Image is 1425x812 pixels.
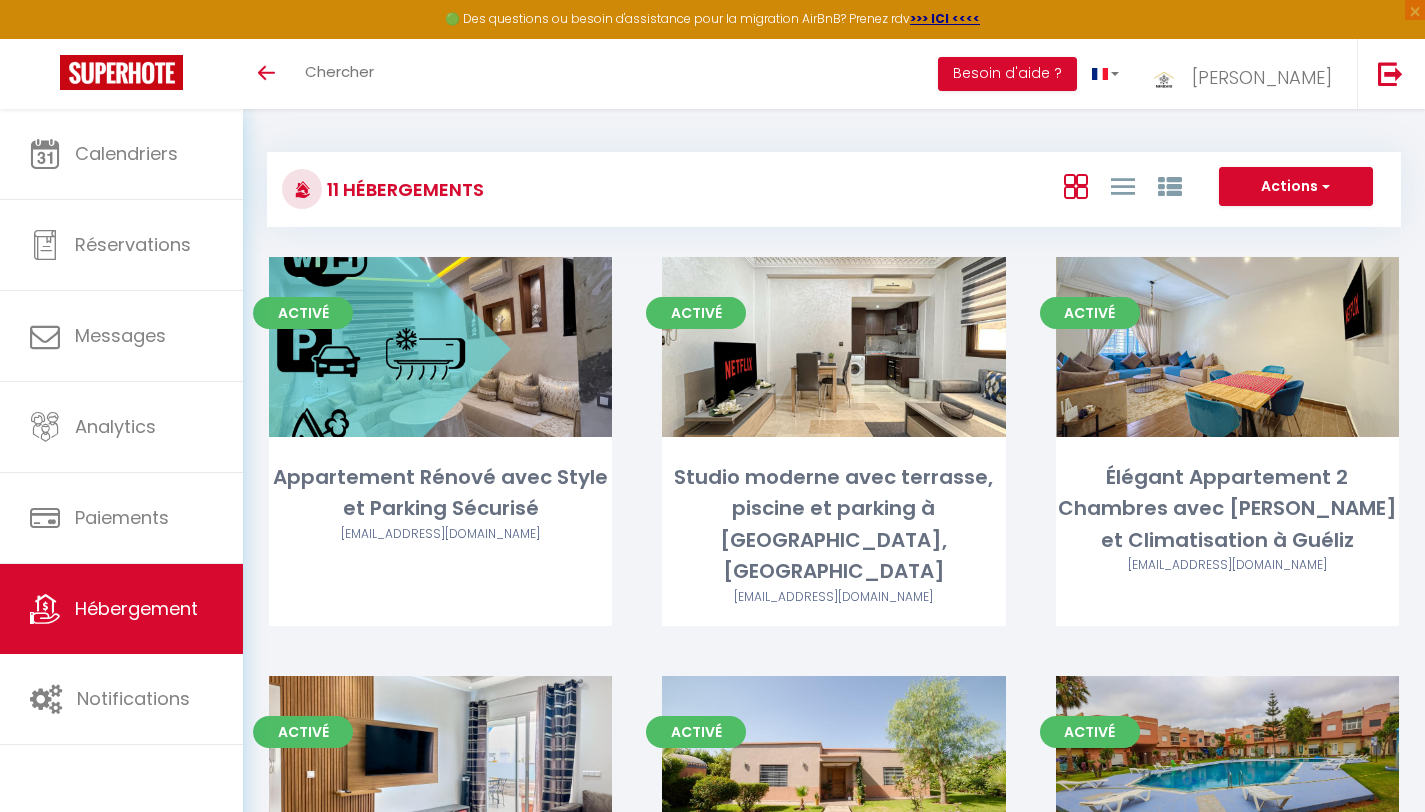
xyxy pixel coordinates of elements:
[269,525,612,544] div: Airbnb
[77,686,190,711] span: Notifications
[1040,297,1140,329] span: Activé
[1134,39,1357,109] a: ... [PERSON_NAME]
[60,55,183,90] img: Super Booking
[1064,169,1088,202] a: Vue en Box
[1158,169,1182,202] a: Vue par Groupe
[322,167,484,212] h3: 11 Hébergements
[290,39,389,109] a: Chercher
[1056,556,1399,575] div: Airbnb
[662,588,1005,607] div: Airbnb
[1149,57,1179,99] img: ...
[75,505,169,530] span: Paiements
[75,232,191,257] span: Réservations
[75,323,166,348] span: Messages
[910,10,980,27] a: >>> ICI <<<<
[253,297,353,329] span: Activé
[1219,167,1373,207] button: Actions
[75,414,156,439] span: Analytics
[1111,169,1135,202] a: Vue en Liste
[646,297,746,329] span: Activé
[646,716,746,748] span: Activé
[1040,716,1140,748] span: Activé
[1378,61,1403,86] img: logout
[1192,65,1332,90] span: [PERSON_NAME]
[938,57,1077,91] button: Besoin d'aide ?
[269,462,612,525] div: Appartement Rénové avec Style et Parking Sécurisé
[662,462,1005,588] div: Studio moderne avec terrasse, piscine et parking à [GEOGRAPHIC_DATA], [GEOGRAPHIC_DATA]
[305,61,374,82] span: Chercher
[253,716,353,748] span: Activé
[1056,462,1399,556] div: Élégant Appartement 2 Chambres avec [PERSON_NAME] et Climatisation à Guéliz
[75,596,198,621] span: Hébergement
[75,141,178,166] span: Calendriers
